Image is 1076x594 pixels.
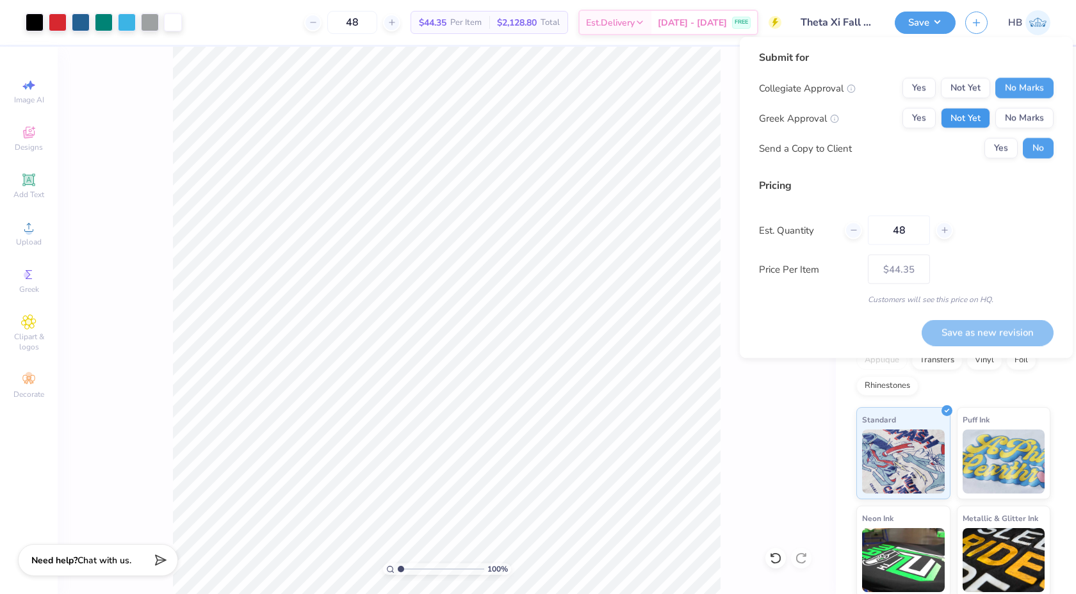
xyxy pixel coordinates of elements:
span: Designs [15,142,43,152]
div: Collegiate Approval [759,81,856,95]
button: Yes [984,138,1018,159]
div: Vinyl [966,351,1002,370]
input: – – [868,216,930,245]
div: Greek Approval [759,111,839,125]
span: Add Text [13,189,44,200]
span: Clipart & logos [6,332,51,352]
button: No Marks [995,78,1054,99]
div: Send a Copy to Client [759,141,852,156]
img: Metallic & Glitter Ink [963,528,1045,592]
div: Applique [856,351,908,370]
div: Foil [1006,351,1036,370]
button: Save [895,12,956,34]
span: $2,128.80 [497,16,537,29]
input: Untitled Design [791,10,885,35]
span: Chat with us. [77,554,131,566]
button: Yes [902,108,936,129]
span: HB [1008,15,1022,30]
div: Transfers [911,351,963,370]
img: Neon Ink [862,528,945,592]
img: Puff Ink [963,429,1045,494]
label: Price Per Item [759,262,858,277]
div: Pricing [759,178,1054,193]
span: Neon Ink [862,511,893,525]
span: Decorate [13,389,44,399]
div: Rhinestones [856,376,918,396]
span: Puff Ink [963,413,990,426]
span: Greek [19,284,39,294]
div: Submit for [759,50,1054,65]
span: Total [541,16,560,29]
button: No Marks [995,108,1054,129]
img: Standard [862,429,945,494]
input: – – [327,11,377,34]
span: Per Item [450,16,482,29]
div: Customers will see this price on HQ. [759,294,1054,305]
button: Not Yet [941,78,990,99]
span: $44.35 [419,16,446,29]
button: No [1023,138,1054,159]
button: Yes [902,78,936,99]
span: Est. Delivery [586,16,635,29]
span: FREE [735,18,748,27]
span: [DATE] - [DATE] [658,16,727,29]
img: Hawdyan Baban [1025,10,1050,35]
label: Est. Quantity [759,223,835,237]
button: Not Yet [941,108,990,129]
a: HB [1008,10,1050,35]
span: Standard [862,413,896,426]
span: Upload [16,237,42,247]
strong: Need help? [31,554,77,566]
span: Image AI [14,95,44,105]
span: Metallic & Glitter Ink [963,511,1038,525]
span: 100 % [487,563,508,575]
